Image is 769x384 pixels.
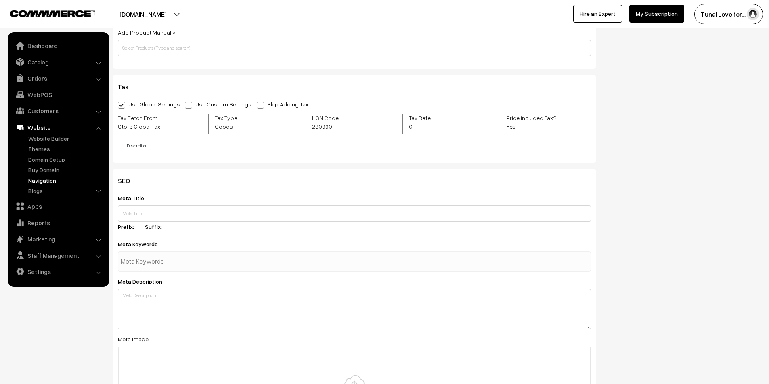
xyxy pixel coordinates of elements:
[185,100,256,108] label: Use Custom Settings
[118,335,149,343] label: Meta Image
[312,122,359,131] span: 230990
[694,4,763,24] button: Tunai Love for…
[312,114,359,131] label: HSN Code
[118,240,168,248] label: Meta Keywords
[747,8,759,20] img: user
[118,100,180,108] label: Use Global Settings
[118,122,200,131] span: Store Global Tax
[118,83,138,91] span: Tax
[10,248,106,263] a: Staff Management
[10,10,95,17] img: COMMMERCE
[10,216,106,230] a: Reports
[26,166,106,174] a: Buy Domain
[118,194,154,202] label: Meta Title
[506,114,566,131] label: Price included Tax?
[26,145,106,153] a: Themes
[10,199,106,214] a: Apps
[118,40,591,56] input: Select Products (Type and search)
[127,143,591,148] h4: Description
[118,28,176,37] label: Add Product Manually
[267,101,308,108] p: Skip Adding Tax
[573,5,622,23] a: Hire an Expert
[26,134,106,143] a: Website Builder
[91,4,195,24] button: [DOMAIN_NAME]
[409,114,434,131] label: Tax Rate
[118,176,140,185] span: SEO
[10,264,106,279] a: Settings
[121,253,205,270] input: Meta Keywords
[215,114,256,131] label: Tax Type
[10,38,106,53] a: Dashboard
[145,222,172,231] label: Suffix:
[118,205,591,222] input: Meta Title
[26,176,106,185] a: Navigation
[10,120,106,135] a: Website
[629,5,684,23] a: My Subscription
[10,104,106,118] a: Customers
[10,71,106,85] a: Orders
[10,87,106,102] a: WebPOS
[118,222,144,231] label: Prefix:
[26,155,106,164] a: Domain Setup
[409,122,434,131] span: 0
[10,8,81,18] a: COMMMERCE
[506,122,566,131] span: Yes
[26,187,106,195] a: Blogs
[118,114,200,131] label: Tax Fetch From
[215,122,256,131] span: Goods
[118,277,172,286] label: Meta Description
[10,232,106,246] a: Marketing
[10,55,106,69] a: Catalog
